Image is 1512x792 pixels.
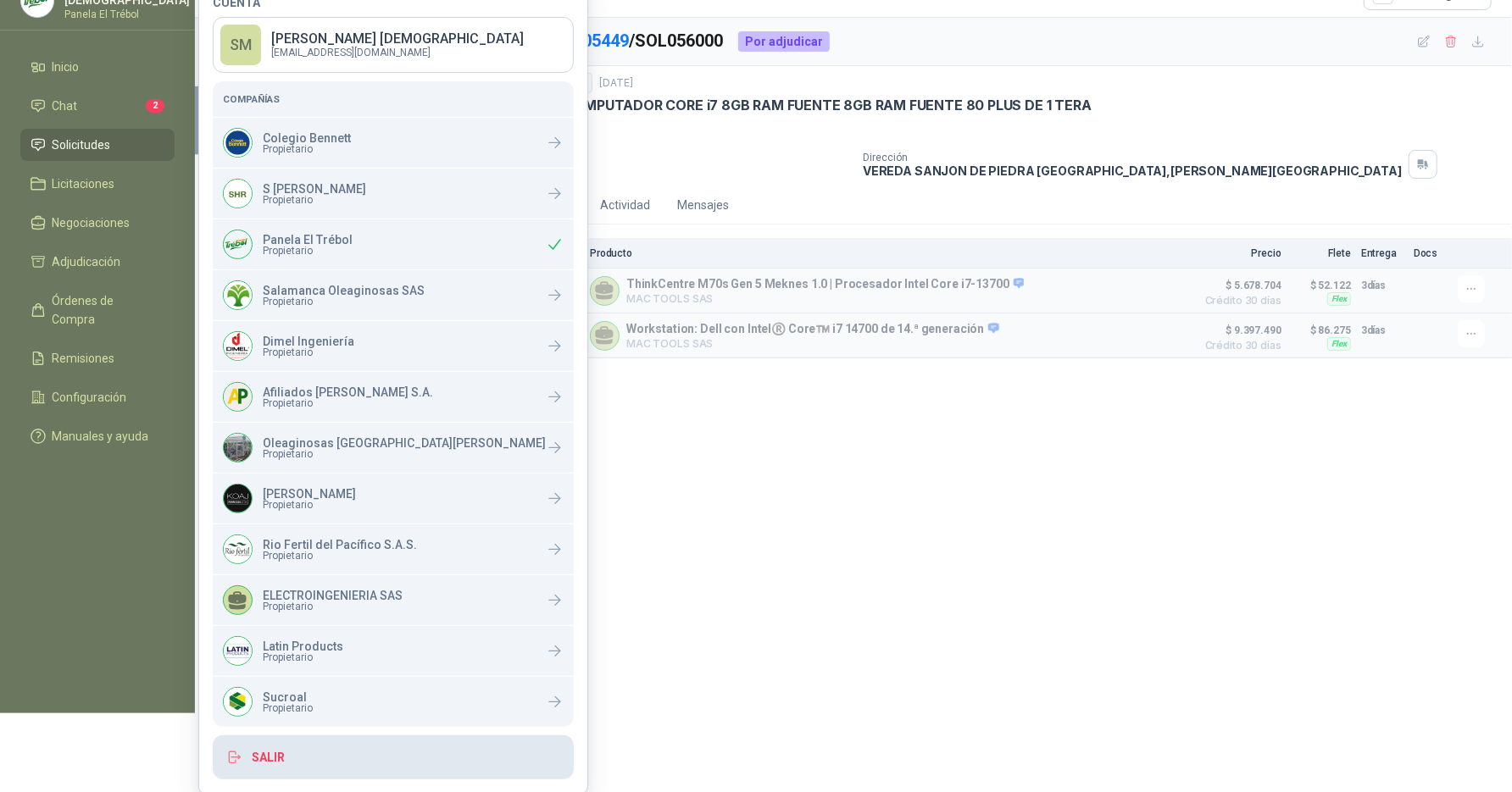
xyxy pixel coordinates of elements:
span: Propietario [263,296,425,307]
p: Oleaginosas [GEOGRAPHIC_DATA][PERSON_NAME] [263,437,546,449]
span: Propietario [263,601,403,612]
a: SM[PERSON_NAME] [DEMOGRAPHIC_DATA][EMAIL_ADDRESS][DOMAIN_NAME] [213,17,574,73]
span: Remisiones [53,349,115,368]
span: Negociaciones [53,213,131,232]
span: Crédito 30 días [1197,296,1281,306]
p: MAC TOOLS SAS [626,337,999,350]
span: $ 5.678.704 [1197,275,1281,296]
div: Actividad [600,196,650,214]
p: Entrega [1361,247,1404,259]
a: Remisiones [20,342,175,374]
p: TECNOLOGIA [503,118,1492,136]
a: Configuración [20,381,175,413]
a: Adjudicación [20,246,175,278]
div: Por adjudicar [738,31,830,52]
span: Configuración [53,388,127,407]
span: Propietario [263,652,343,662]
a: Company LogoColegio BennettPropietario [213,118,574,168]
span: $ 9.397.490 [1197,320,1281,341]
h5: Compañías [223,91,564,107]
img: Company Logo [224,180,252,208]
p: Latin Products [263,640,343,652]
span: Licitaciones [53,174,115,193]
span: Manuales y ayuda [53,427,149,446]
img: Company Logo [224,485,252,512]
img: Company Logo [224,637,252,665]
p: Panela El Trébol [64,9,190,19]
p: Precio [1197,247,1281,259]
button: Salir [213,735,574,779]
p: 3 días [1361,320,1404,341]
p: $ 52.122 [1292,275,1351,296]
p: $ 86.275 [1292,320,1351,341]
span: Propietario [263,347,354,357]
a: Company LogoSalamanca Oleaginosas SASPropietario [213,270,574,320]
p: Producto [590,247,1187,259]
span: Propietario [263,144,351,154]
a: Órdenes de Compra [20,285,175,335]
span: Solicitudes [53,136,111,154]
p: Flete [1292,247,1351,259]
span: Órdenes de Compra [53,291,158,329]
p: MAC TOOLS SAS [626,292,1024,305]
a: Negociaciones [20,207,175,239]
span: Propietario [263,195,366,205]
img: Company Logo [224,383,252,411]
a: Company LogoAfiliados [PERSON_NAME] S.A.Propietario [213,372,574,422]
span: Propietario [263,449,546,459]
img: Company Logo [224,535,252,563]
span: Adjudicación [53,252,121,271]
span: Propietario [263,551,417,561]
p: S [PERSON_NAME] [263,183,366,195]
a: Manuales y ayuda [20,420,175,452]
p: 508577 | COMPUTADOR CORE i7 8GB RAM FUENTE 8GB RAM FUENTE 80 PLUS DE 1 TERA [503,97,1092,114]
p: Rio Fertil del Pacífico S.A.S. [263,539,417,551]
div: Flex [1327,292,1351,306]
a: Solicitudes [20,129,175,161]
img: Company Logo [224,230,252,258]
span: Inicio [53,58,80,76]
img: Company Logo [224,332,252,360]
p: Afiliados [PERSON_NAME] S.A. [263,386,433,398]
div: Flex [1327,337,1351,351]
a: Company Logo[PERSON_NAME]Propietario [213,474,574,523]
p: Dirección [863,152,1402,163]
p: 3 días [1361,275,1404,296]
a: Licitaciones [20,168,175,200]
p: [PERSON_NAME] [263,488,356,500]
a: Inicio [20,51,175,83]
a: Company LogoS [PERSON_NAME]Propietario [213,169,574,219]
div: Company LogoSucroalPropietario [213,677,574,727]
a: Company LogoDimel IngenieríaPropietario [213,321,574,371]
a: Company LogoLatin ProductsPropietario [213,626,574,676]
span: Propietario [263,398,433,408]
span: 2 [146,99,164,113]
p: ELECTROINGENIERIA SAS [263,590,403,601]
p: Salamanca Oleaginosas SAS [263,285,425,296]
span: Chat [53,97,78,115]
a: ELECTROINGENIERIA SASPropietario [213,575,574,625]
div: Mensajes [677,196,729,214]
span: Crédito 30 días [1197,341,1281,351]
p: Panela El Trébol [263,234,353,246]
img: Company Logo [224,281,252,309]
p: ThinkCentre M70s Gen 5 Meknes 1.0 | Procesador Intel Core i7-13700 [626,277,1024,292]
img: Company Logo [224,129,252,157]
a: Company LogoOleaginosas [GEOGRAPHIC_DATA][PERSON_NAME]Propietario [213,423,574,473]
p: VEREDA SANJON DE PIEDRA [GEOGRAPHIC_DATA] , [PERSON_NAME][GEOGRAPHIC_DATA] [863,163,1402,178]
p: Docs [1414,247,1448,259]
a: Company LogoRio Fertil del Pacífico S.A.S.Propietario [213,524,574,574]
p: Workstation: Dell con Intel®️ Core™️ i7 14700 de 14.ª generación [626,322,999,337]
p: [EMAIL_ADDRESS][DOMAIN_NAME] [271,47,524,58]
a: Chat2 [20,90,175,122]
div: SM [220,25,261,65]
